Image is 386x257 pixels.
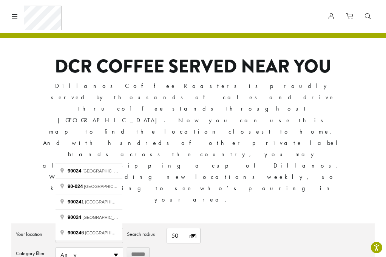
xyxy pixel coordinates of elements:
[167,228,200,243] span: 50 mi
[68,199,85,205] span: 1
[42,56,344,78] h1: DCR COFFEE SERVED NEAR YOU
[16,228,52,240] label: Your location
[68,230,81,235] span: 90024
[68,199,81,205] span: 90024
[85,231,174,235] span: [GEOGRAPHIC_DATA], [GEOGRAPHIC_DATA]
[84,184,173,189] span: [GEOGRAPHIC_DATA], [GEOGRAPHIC_DATA]
[42,80,344,205] p: Dillanos Coffee Roasters is proudly served by thousands of cafes and drive thru coffee stands thr...
[85,200,174,204] span: [GEOGRAPHIC_DATA], [GEOGRAPHIC_DATA]
[82,215,217,220] span: [GEOGRAPHIC_DATA], [GEOGRAPHIC_DATA], [GEOGRAPHIC_DATA]
[359,10,377,23] a: Search
[68,168,81,174] span: 90024
[68,183,83,189] span: 90-024
[127,228,163,240] label: Search radius
[68,230,85,235] span: 6
[82,169,171,173] span: [GEOGRAPHIC_DATA], [GEOGRAPHIC_DATA]
[68,214,81,220] span: 90024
